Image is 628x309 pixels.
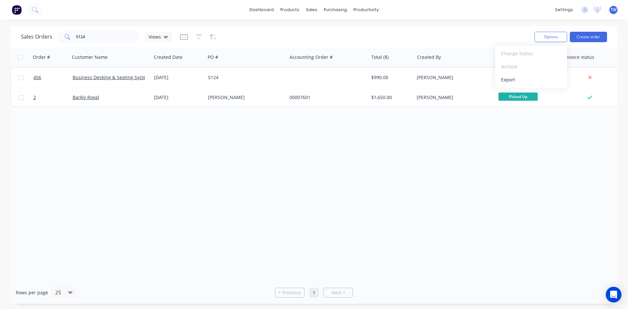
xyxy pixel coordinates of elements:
[371,74,410,81] div: $990.00
[289,54,333,60] div: Accounting Order #
[148,33,161,40] span: Views
[289,94,362,101] div: 00007601
[76,30,140,43] input: Search...
[154,94,203,101] div: [DATE]
[33,74,41,81] span: 456
[16,289,48,296] span: Rows per page
[495,60,567,73] button: Archive
[417,94,489,101] div: [PERSON_NAME]
[277,5,303,15] div: products
[417,54,441,60] div: Created By
[611,7,617,13] span: TW
[321,5,350,15] div: purchasing
[282,289,301,296] span: Previous
[350,5,382,15] div: productivity
[154,74,203,81] div: [DATE]
[417,74,489,81] div: [PERSON_NAME]
[534,32,567,42] button: Options
[208,74,281,81] div: 5124
[324,289,353,296] a: Next page
[33,88,73,107] a: 2
[33,68,73,87] a: 456
[501,62,561,71] div: Archive
[495,47,567,60] button: Change Status
[73,94,99,100] a: Barkly Royal
[72,54,108,60] div: Customer Name
[501,49,561,58] div: Change Status
[33,94,36,101] span: 2
[208,94,281,101] div: [PERSON_NAME]
[12,5,22,15] img: Factory
[498,93,538,101] span: Picked Up
[564,54,594,60] div: Invoice status
[246,5,277,15] a: dashboard
[73,74,152,80] a: Business Desking & Seating Systems
[21,34,52,40] h1: Sales Orders
[272,288,356,298] ul: Pagination
[154,54,183,60] div: Created Date
[552,5,576,15] div: settings
[371,94,410,101] div: $1,650.00
[331,289,341,296] span: Next
[33,54,50,60] div: Order #
[606,287,621,302] div: Open Intercom Messenger
[303,5,321,15] div: sales
[275,289,304,296] a: Previous page
[371,54,389,60] div: Total ($)
[501,75,561,84] div: Export
[208,54,218,60] div: PO #
[495,73,567,86] button: Export
[570,32,607,42] button: Create order
[309,288,319,298] a: Page 1 is your current page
